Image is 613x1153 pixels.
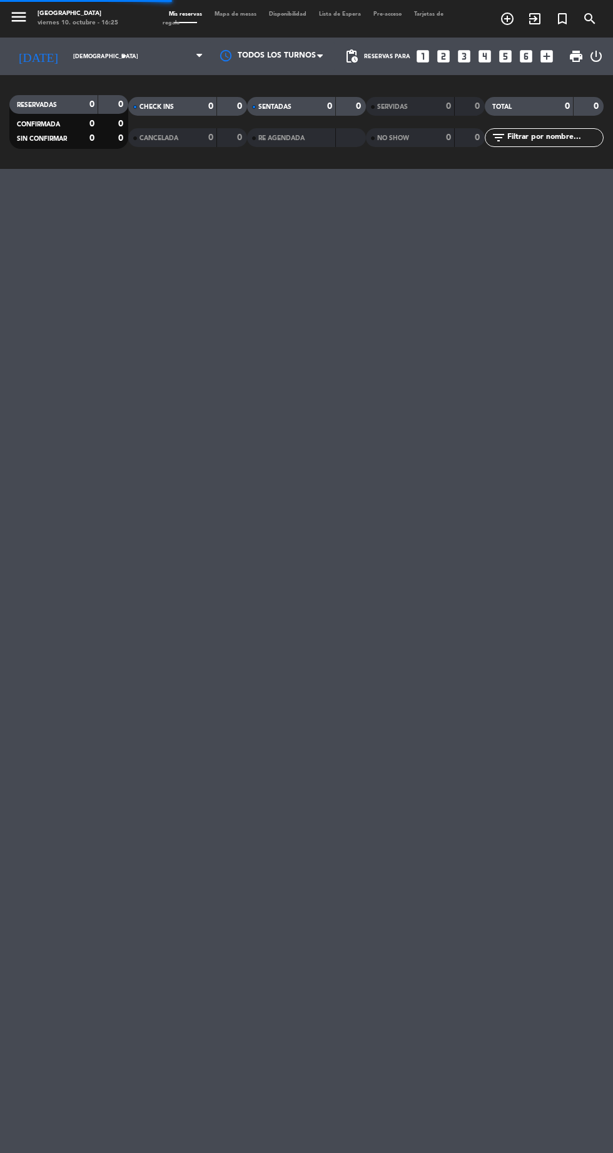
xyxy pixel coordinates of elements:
input: Filtrar por nombre... [506,131,603,145]
div: viernes 10. octubre - 16:25 [38,19,118,28]
i: search [582,11,597,26]
span: SENTADAS [258,104,291,110]
strong: 0 [118,134,126,143]
span: CONFIRMADA [17,121,60,128]
strong: 0 [89,134,94,143]
strong: 0 [594,102,601,111]
strong: 0 [327,102,332,111]
i: looks_two [435,48,452,64]
span: Mis reservas [163,11,208,17]
div: LOG OUT [589,38,604,75]
i: turned_in_not [555,11,570,26]
span: Pre-acceso [367,11,408,17]
span: RESERVADAS [17,102,57,108]
i: filter_list [491,130,506,145]
strong: 0 [237,102,245,111]
span: SERVIDAS [377,104,408,110]
span: print [569,49,584,64]
span: Lista de Espera [313,11,367,17]
strong: 0 [446,102,451,111]
strong: 0 [89,119,94,128]
button: menu [9,8,28,29]
strong: 0 [237,133,245,142]
span: pending_actions [344,49,359,64]
i: looks_5 [497,48,514,64]
i: looks_4 [477,48,493,64]
strong: 0 [89,100,94,109]
span: SIN CONFIRMAR [17,136,67,142]
i: looks_one [415,48,431,64]
i: looks_6 [518,48,534,64]
i: [DATE] [9,44,67,69]
i: arrow_drop_down [116,49,131,64]
i: menu [9,8,28,26]
span: RE AGENDADA [258,135,305,141]
strong: 0 [475,133,482,142]
span: Mapa de mesas [208,11,263,17]
strong: 0 [356,102,363,111]
strong: 0 [208,133,213,142]
span: CHECK INS [139,104,174,110]
strong: 0 [565,102,570,111]
div: [GEOGRAPHIC_DATA] [38,9,118,19]
span: TOTAL [492,104,512,110]
span: Reservas para [364,53,410,60]
span: Disponibilidad [263,11,313,17]
strong: 0 [208,102,213,111]
strong: 0 [475,102,482,111]
strong: 0 [446,133,451,142]
strong: 0 [118,119,126,128]
strong: 0 [118,100,126,109]
i: add_circle_outline [500,11,515,26]
i: add_box [539,48,555,64]
i: exit_to_app [527,11,542,26]
span: CANCELADA [139,135,178,141]
span: NO SHOW [377,135,409,141]
i: looks_3 [456,48,472,64]
i: power_settings_new [589,49,604,64]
